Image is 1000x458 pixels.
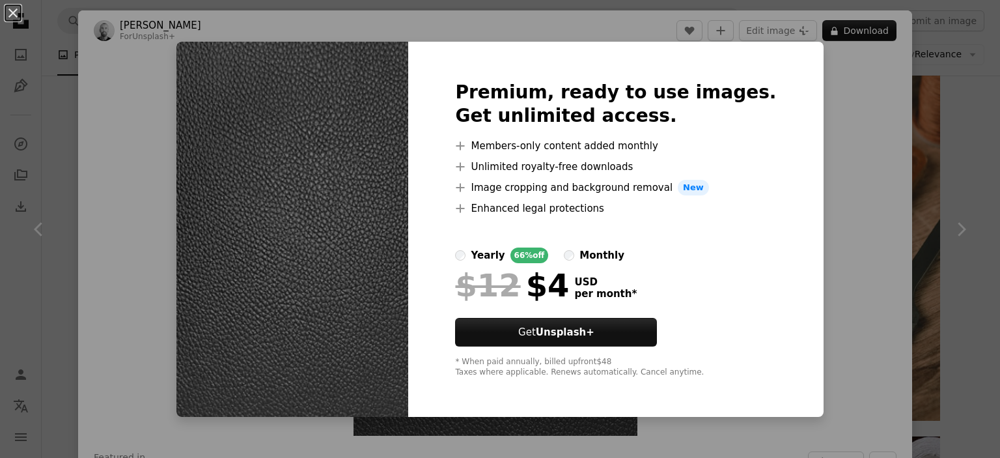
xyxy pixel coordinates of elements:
[564,250,574,261] input: monthly
[678,180,709,195] span: New
[536,326,594,338] strong: Unsplash+
[455,268,569,302] div: $4
[471,248,505,263] div: yearly
[510,248,549,263] div: 66% off
[455,318,657,347] button: GetUnsplash+
[455,159,776,175] li: Unlimited royalty-free downloads
[176,42,408,417] img: premium_photo-1673978423093-e54ddb60304a
[574,276,637,288] span: USD
[455,138,776,154] li: Members-only content added monthly
[455,250,465,261] input: yearly66%off
[455,180,776,195] li: Image cropping and background removal
[455,81,776,128] h2: Premium, ready to use images. Get unlimited access.
[579,248,624,263] div: monthly
[574,288,637,300] span: per month *
[455,268,520,302] span: $12
[455,357,776,378] div: * When paid annually, billed upfront $48 Taxes where applicable. Renews automatically. Cancel any...
[455,201,776,216] li: Enhanced legal protections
